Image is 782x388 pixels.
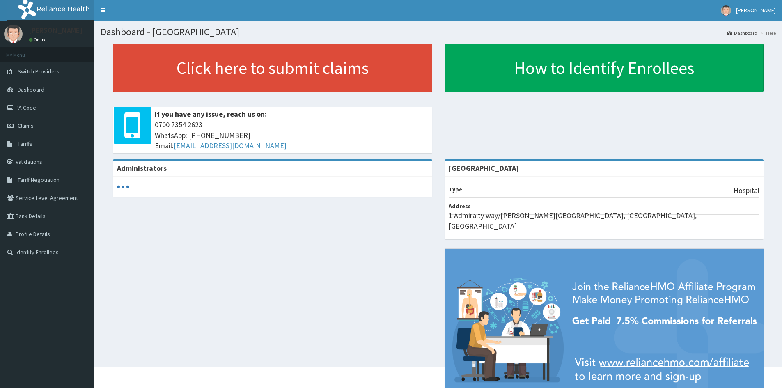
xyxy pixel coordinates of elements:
[155,119,428,151] span: 0700 7354 2623 WhatsApp: [PHONE_NUMBER] Email:
[18,86,44,93] span: Dashboard
[155,109,267,119] b: If you have any issue, reach us on:
[449,210,760,231] p: 1 Admiralty way/[PERSON_NAME][GEOGRAPHIC_DATA], [GEOGRAPHIC_DATA], [GEOGRAPHIC_DATA]
[449,163,519,173] strong: [GEOGRAPHIC_DATA]
[18,140,32,147] span: Tariffs
[18,122,34,129] span: Claims
[445,44,764,92] a: How to Identify Enrollees
[758,30,776,37] li: Here
[449,186,462,193] b: Type
[18,68,60,75] span: Switch Providers
[117,181,129,193] svg: audio-loading
[174,141,287,150] a: [EMAIL_ADDRESS][DOMAIN_NAME]
[117,163,167,173] b: Administrators
[29,37,48,43] a: Online
[18,176,60,184] span: Tariff Negotiation
[736,7,776,14] span: [PERSON_NAME]
[101,27,776,37] h1: Dashboard - [GEOGRAPHIC_DATA]
[721,5,731,16] img: User Image
[727,30,757,37] a: Dashboard
[4,25,23,43] img: User Image
[734,185,759,196] p: Hospital
[29,27,83,34] p: [PERSON_NAME]
[449,202,471,210] b: Address
[113,44,432,92] a: Click here to submit claims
